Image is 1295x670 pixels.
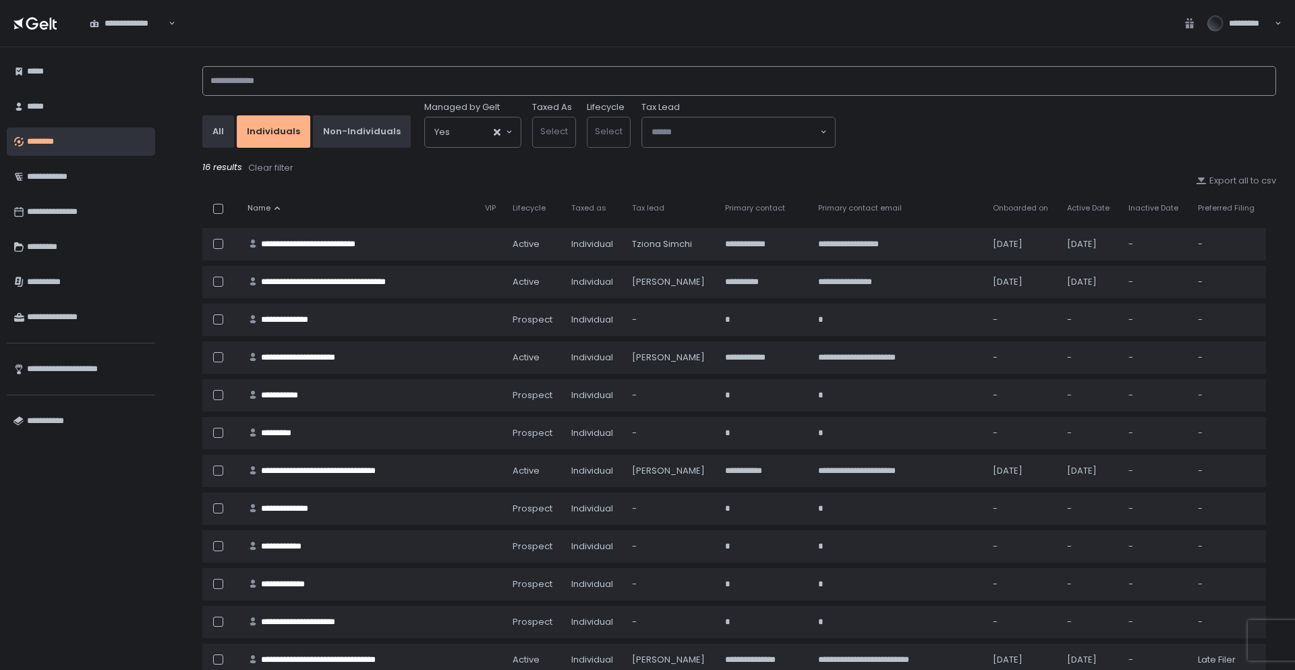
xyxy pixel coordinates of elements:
[641,101,680,113] span: Tax Lead
[1067,427,1112,439] div: -
[81,9,175,38] div: Search for option
[1128,503,1181,515] div: -
[237,115,310,148] button: Individuals
[1128,654,1181,666] div: -
[513,616,552,628] span: prospect
[212,125,224,138] div: All
[248,161,294,175] button: Clear filter
[513,276,540,288] span: active
[1128,238,1181,250] div: -
[323,125,401,138] div: Non-Individuals
[513,314,552,326] span: prospect
[993,503,1052,515] div: -
[1067,314,1112,326] div: -
[1198,465,1258,477] div: -
[1198,352,1258,364] div: -
[513,427,552,439] span: prospect
[632,503,709,515] div: -
[1067,238,1112,250] div: [DATE]
[1128,314,1181,326] div: -
[513,238,540,250] span: active
[632,465,709,477] div: [PERSON_NAME]
[632,203,664,213] span: Tax lead
[485,203,496,213] span: VIP
[513,540,552,553] span: prospect
[1067,654,1112,666] div: [DATE]
[571,578,616,590] div: Individual
[993,203,1048,213] span: Onboarded on
[1128,578,1181,590] div: -
[587,101,625,113] label: Lifecycle
[1067,203,1110,213] span: Active Date
[1198,276,1258,288] div: -
[248,162,293,174] div: Clear filter
[494,129,500,136] button: Clear Selected
[1128,276,1181,288] div: -
[513,503,552,515] span: prospect
[1128,465,1181,477] div: -
[993,540,1052,553] div: -
[1067,465,1112,477] div: [DATE]
[1128,427,1181,439] div: -
[571,654,616,666] div: Individual
[818,203,902,213] span: Primary contact email
[1067,578,1112,590] div: -
[571,389,616,401] div: Individual
[1128,352,1181,364] div: -
[202,161,1276,175] div: 16 results
[513,465,540,477] span: active
[1198,427,1258,439] div: -
[513,389,552,401] span: prospect
[993,276,1052,288] div: [DATE]
[571,540,616,553] div: Individual
[1067,276,1112,288] div: [DATE]
[248,203,270,213] span: Name
[1067,503,1112,515] div: -
[513,654,540,666] span: active
[247,125,300,138] div: Individuals
[1198,578,1258,590] div: -
[993,616,1052,628] div: -
[540,125,568,138] span: Select
[725,203,785,213] span: Primary contact
[632,654,709,666] div: [PERSON_NAME]
[1198,616,1258,628] div: -
[1067,389,1112,401] div: -
[571,276,616,288] div: Individual
[993,427,1052,439] div: -
[1198,540,1258,553] div: -
[1067,352,1112,364] div: -
[652,125,819,139] input: Search for option
[450,125,492,139] input: Search for option
[571,203,606,213] span: Taxed as
[993,465,1052,477] div: [DATE]
[632,616,709,628] div: -
[1198,503,1258,515] div: -
[513,203,546,213] span: Lifecycle
[595,125,623,138] span: Select
[993,314,1052,326] div: -
[632,389,709,401] div: -
[1198,238,1258,250] div: -
[632,427,709,439] div: -
[424,101,500,113] span: Managed by Gelt
[434,125,450,139] span: Yes
[1067,540,1112,553] div: -
[642,117,835,147] div: Search for option
[993,389,1052,401] div: -
[1196,175,1276,187] div: Export all to csv
[1128,540,1181,553] div: -
[571,465,616,477] div: Individual
[571,616,616,628] div: Individual
[632,540,709,553] div: -
[513,578,552,590] span: prospect
[1198,654,1258,666] div: Late Filer
[571,352,616,364] div: Individual
[632,238,709,250] div: Tziona Simchi
[1198,314,1258,326] div: -
[313,115,411,148] button: Non-Individuals
[993,238,1052,250] div: [DATE]
[571,503,616,515] div: Individual
[632,314,709,326] div: -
